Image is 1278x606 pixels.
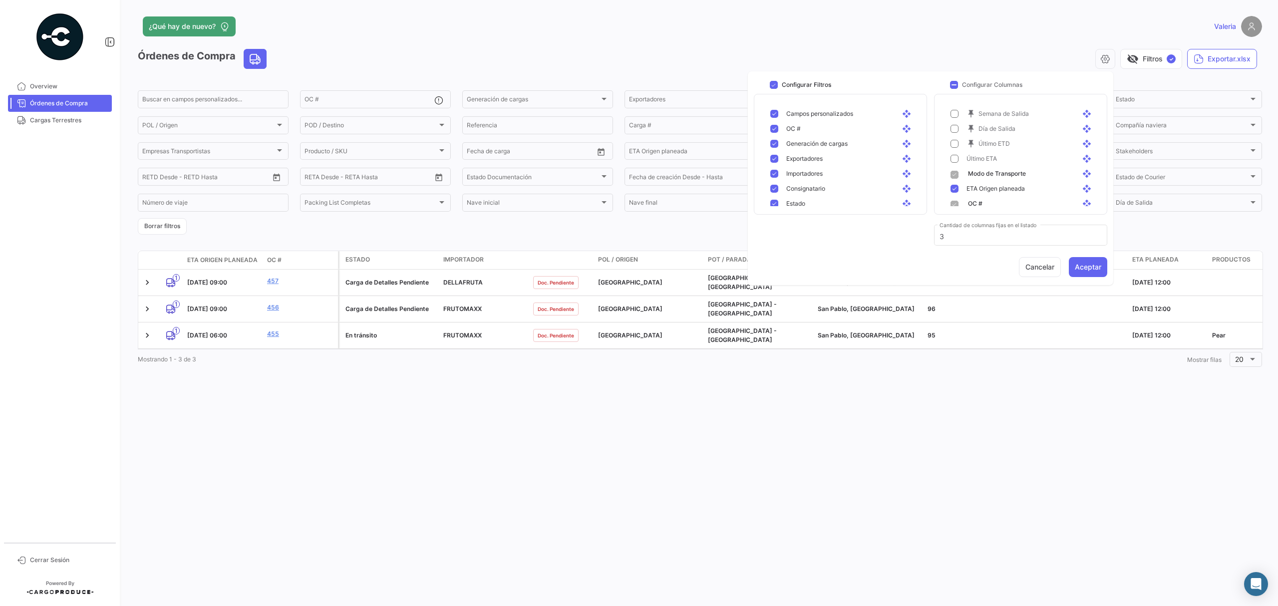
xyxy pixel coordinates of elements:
[142,149,275,156] span: Empresas Transportistas
[158,256,183,264] datatable-header-cell: Modo de Transporte
[305,149,437,156] span: Producto / SKU
[267,277,334,286] a: 457
[654,175,715,182] input: Hasta
[142,123,275,130] span: POL / Origen
[1120,49,1182,69] button: visibility_offFiltros✓
[142,175,160,182] input: Desde
[966,139,978,148] mat-icon: push_pin
[786,199,805,208] span: Estado
[30,116,108,125] span: Cargas Terrestres
[902,109,914,118] mat-icon: open_with
[267,256,282,265] span: OC #
[629,201,762,208] span: Nave final
[818,304,920,313] div: San Pablo, [GEOGRAPHIC_DATA]
[173,274,180,282] span: 1
[708,274,810,292] div: [GEOGRAPHIC_DATA] - [GEOGRAPHIC_DATA]
[1127,53,1139,65] span: visibility_off
[1187,49,1257,69] button: Exportar.xlsx
[1116,201,1249,208] span: Día de Salida
[1082,169,1094,178] mat-icon: open_with
[431,170,446,185] button: Open calendar
[263,252,338,269] datatable-header-cell: OC #
[966,109,1029,118] span: Semana de Salida
[345,278,435,287] div: Carga de Detalles Pendiente
[167,175,229,182] input: Hasta
[598,304,700,313] div: [GEOGRAPHIC_DATA]
[443,255,484,264] span: Importador
[968,199,982,208] span: OC #
[1212,331,1226,339] span: Pear
[1082,139,1094,148] mat-icon: open_with
[439,251,529,269] datatable-header-cell: Importador
[902,184,914,193] mat-icon: open_with
[786,169,823,178] span: Importadores
[1082,184,1094,193] mat-icon: open_with
[818,331,920,340] div: San Pablo, [GEOGRAPHIC_DATA]
[598,278,700,287] div: [GEOGRAPHIC_DATA]
[902,124,914,133] mat-icon: open_with
[529,251,594,269] datatable-header-cell: Estado Doc.
[1132,305,1171,312] span: [DATE] 12:00
[1082,199,1094,208] mat-icon: open_with
[1128,251,1208,269] datatable-header-cell: ETA planeada
[267,329,334,338] a: 455
[1235,355,1244,363] span: 20
[345,331,435,340] div: En tránsito
[786,184,825,193] span: Consignatario
[138,355,196,363] span: Mostrando 1 - 3 de 3
[305,201,437,208] span: Packing List Completas
[654,149,715,156] input: Hasta
[966,184,1025,193] span: ETA Origen planeada
[902,169,914,178] mat-icon: open_with
[594,144,609,159] button: Open calendar
[183,252,263,269] datatable-header-cell: ETA Origen planeada
[138,49,270,69] h3: Órdenes de Compra
[594,251,704,269] datatable-header-cell: POL / Origen
[443,331,482,339] span: FRUTOMAXX
[1082,109,1094,118] mat-icon: open_with
[708,255,751,264] span: POT / Parada
[467,175,600,182] span: Estado Documentación
[966,154,997,163] span: Último ETA
[1241,16,1262,37] img: placeholder-user.png
[1132,255,1179,264] span: ETA planeada
[538,279,574,287] span: Doc. Pendiente
[467,97,600,104] span: Generación de cargas
[142,330,152,340] a: Expand/Collapse Row
[1116,175,1249,182] span: Estado de Courier
[1244,572,1268,596] div: Abrir Intercom Messenger
[902,199,914,208] mat-icon: open_with
[538,331,574,339] span: Doc. Pendiente
[786,124,801,133] span: OC #
[1116,97,1249,104] span: Estado
[345,255,370,264] span: Estado
[538,305,574,313] span: Doc. Pendiente
[1167,54,1176,63] span: ✓
[1132,331,1171,339] span: [DATE] 12:00
[30,556,108,565] span: Cerrar Sesión
[143,16,236,36] button: ¿Qué hay de nuevo?
[149,21,216,31] span: ¿Qué hay de nuevo?
[244,49,266,68] button: Land
[1116,123,1249,130] span: Compañía naviera
[782,80,831,89] h3: Configurar Filtros
[902,154,914,163] mat-icon: open_with
[629,149,647,156] input: Desde
[786,109,853,118] span: Campos personalizados
[928,331,936,339] span: 95
[8,95,112,112] a: Órdenes de Compra
[187,279,227,286] span: [DATE] 09:00
[966,124,1015,133] span: Día de Salida
[339,251,439,269] datatable-header-cell: Estado
[443,279,483,286] span: DELLAFRUTA
[902,139,914,148] mat-icon: open_with
[1132,279,1171,286] span: [DATE] 12:00
[1214,21,1236,31] span: Valeria
[966,124,978,133] mat-icon: push_pin
[1082,154,1094,163] mat-icon: open_with
[966,139,1010,148] span: Último ETD
[138,218,187,235] button: Borrar filtros
[1019,257,1061,277] button: Cancelar
[35,12,85,62] img: powered-by.png
[1082,124,1094,133] mat-icon: open_with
